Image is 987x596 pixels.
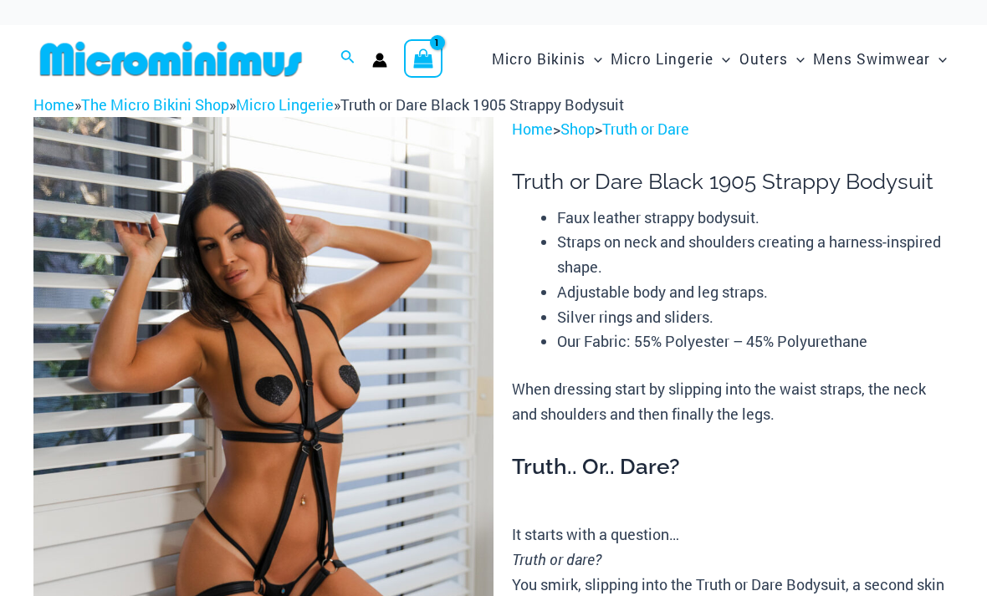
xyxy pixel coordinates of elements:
[340,94,624,115] span: Truth or Dare Black 1905 Strappy Bodysuit
[236,94,334,115] a: Micro Lingerie
[713,38,730,80] span: Menu Toggle
[488,33,606,84] a: Micro BikinisMenu ToggleMenu Toggle
[809,33,951,84] a: Mens SwimwearMenu ToggleMenu Toggle
[930,38,947,80] span: Menu Toggle
[33,94,74,115] a: Home
[586,38,602,80] span: Menu Toggle
[512,117,954,142] p: > >
[557,280,954,305] li: Adjustable body and leg straps.
[557,305,954,330] li: Silver rings and sliders.
[492,38,586,80] span: Micro Bikinis
[512,119,553,139] a: Home
[512,549,601,569] i: Truth or dare?
[33,94,624,115] span: » » »
[485,31,954,87] nav: Site Navigation
[557,230,954,279] li: Straps on neck and shoulders creating a harness-inspired shape.
[560,119,595,139] a: Shop
[512,377,954,426] p: When dressing start by slipping into the waist straps, the neck and shoulders and then finally th...
[33,40,309,78] img: MM SHOP LOGO FLAT
[788,38,805,80] span: Menu Toggle
[606,33,734,84] a: Micro LingerieMenu ToggleMenu Toggle
[602,119,689,139] a: Truth or Dare
[813,38,930,80] span: Mens Swimwear
[512,453,954,481] h3: Truth.. Or.. Dare?
[512,169,954,195] h1: Truth or Dare Black 1905 Strappy Bodysuit
[735,33,809,84] a: OutersMenu ToggleMenu Toggle
[372,53,387,68] a: Account icon link
[404,39,442,78] a: View Shopping Cart, 1 items
[557,206,954,231] li: Faux leather strappy bodysuit.
[340,48,355,69] a: Search icon link
[81,94,229,115] a: The Micro Bikini Shop
[739,38,788,80] span: Outers
[611,38,713,80] span: Micro Lingerie
[557,329,954,354] li: Our Fabric: 55% Polyester – 45% Polyurethane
